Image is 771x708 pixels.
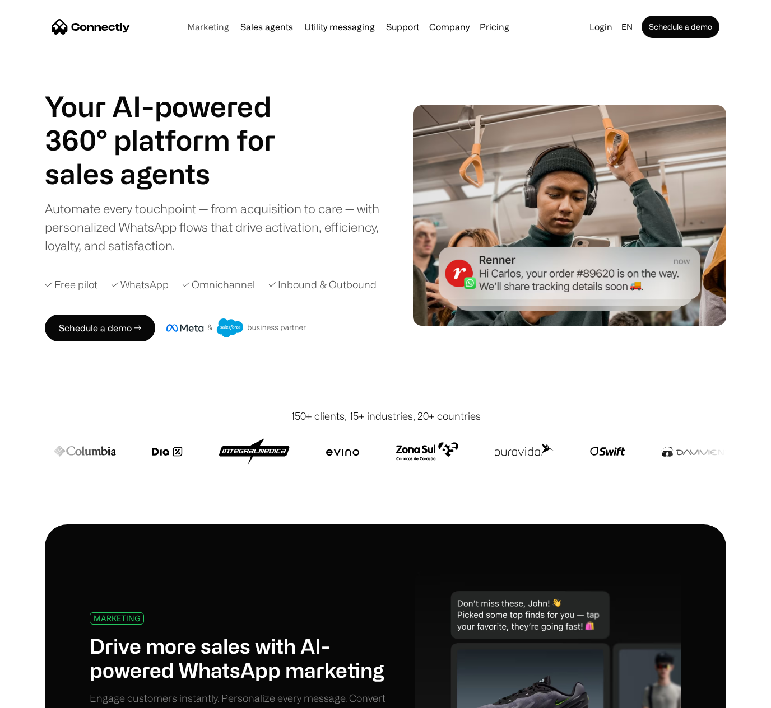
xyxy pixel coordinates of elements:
[94,614,140,622] div: MARKETING
[236,22,298,31] a: Sales agents
[52,18,130,35] a: home
[111,277,169,292] div: ✓ WhatsApp
[45,277,97,292] div: ✓ Free pilot
[268,277,377,292] div: ✓ Inbound & Outbound
[90,634,386,682] h1: Drive more sales with AI-powered WhatsApp marketing
[617,19,639,35] div: en
[585,19,617,35] a: Login
[45,315,155,341] a: Schedule a demo →
[45,157,303,190] div: carousel
[429,19,470,35] div: Company
[291,409,481,424] div: 150+ clients, 15+ industries, 20+ countries
[642,16,719,38] a: Schedule a demo
[426,19,473,35] div: Company
[22,688,67,704] ul: Language list
[475,22,514,31] a: Pricing
[183,22,234,31] a: Marketing
[621,19,633,35] div: en
[45,157,303,190] div: 1 of 4
[45,157,303,190] h1: sales agents
[382,22,424,31] a: Support
[300,22,379,31] a: Utility messaging
[45,90,303,157] h1: Your AI-powered 360° platform for
[11,687,67,704] aside: Language selected: English
[166,318,306,337] img: Meta and Salesforce business partner badge.
[182,277,255,292] div: ✓ Omnichannel
[45,199,382,255] div: Automate every touchpoint — from acquisition to care — with personalized WhatsApp flows that driv...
